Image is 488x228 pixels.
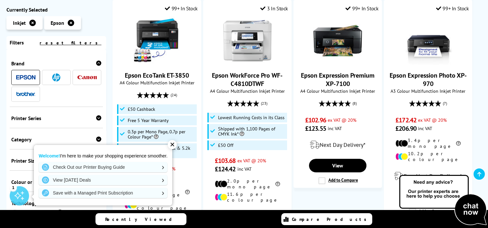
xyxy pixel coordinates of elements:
span: £50 Off [218,143,234,148]
a: Compare Products [281,213,372,225]
p: I'm here to make your shopping experience smoother. [39,153,167,159]
span: £50 Cashback [128,107,155,112]
span: (24) [171,89,177,101]
span: A4 Colour Multifunction Inkjet Printer [207,88,288,94]
span: Epson [51,20,64,26]
a: Epson Expression Premium XP-7100 [301,71,374,88]
span: (8) [353,97,357,109]
span: Lowest Running Costs in its Class [218,115,284,120]
a: Epson EcoTank ET-3850 [125,71,189,80]
span: Compare Products [292,216,370,222]
a: Canon [77,73,97,81]
span: Free 5 Year Warranty [128,118,169,123]
span: £124.42 [215,165,236,173]
div: modal_delivery [387,167,469,185]
a: Inkjet [56,210,102,217]
li: 11.6p per colour page [215,191,280,203]
img: Open Live Chat window [398,174,488,227]
strong: Welcome! [39,153,60,158]
a: Brother [16,90,35,98]
li: 10.2p per colour page [395,151,461,162]
div: Category [11,136,101,143]
a: Laser [11,210,56,217]
div: 99+ In Stock [165,5,198,12]
span: ex VAT @ 20% [328,117,356,123]
span: 0.3p per Mono Page, 0.7p per Colour Page* [128,129,195,139]
span: ex VAT @ 20% [237,157,266,164]
span: A4 Colour Multifunction Inkjet Printer [116,80,197,86]
div: Colour or Mono [11,179,101,185]
a: Epson [16,73,35,81]
li: 2.0p per mono page [215,178,280,190]
div: Printer Size [11,157,101,164]
a: HP [47,73,66,81]
li: 3.4p per mono page [395,138,461,149]
span: (7) [443,97,447,109]
span: A3 Colour Multifunction Inkjet Printer [387,88,469,94]
a: Epson EcoTank ET-3850 [133,60,181,66]
span: inc VAT [328,125,342,131]
span: Inkjet [13,20,26,26]
span: Shipped with 1,100 Pages of CMYK Ink* [218,126,285,137]
img: Epson Expression Photo XP-970 [404,16,452,65]
a: Check Out our Printer Buying Guide [39,162,167,172]
a: Epson Expression Premium XP-7100 [314,60,362,66]
span: Recently Viewed [105,216,178,222]
div: Printer Series [11,115,101,121]
span: £206.90 [395,124,416,133]
span: ex VAT @ 20% [418,117,447,123]
a: Epson Expression Photo XP-970 [390,71,467,88]
span: £172.42 [395,116,416,124]
div: Currently Selected [6,6,106,13]
a: reset filters [40,40,101,46]
img: Epson EcoTank ET-3850 [133,16,181,65]
a: Save with a Managed Print Subscription [39,188,167,198]
span: A4 Colour Multifunction Inkjet Printer [297,88,378,94]
span: £102.96 [305,116,326,124]
a: View [309,159,366,172]
span: £123.55 [305,124,326,133]
span: (23) [261,97,267,109]
img: Epson [16,75,35,80]
a: Epson WorkForce Pro WF-C4810DTWF [212,71,283,88]
img: Epson Expression Premium XP-7100 [314,16,362,65]
div: modal_delivery [297,136,378,154]
img: Canon [77,75,97,80]
img: Epson WorkForce Pro WF-C4810DTWF [223,16,272,65]
div: Brand [11,60,101,67]
div: 3 In Stock [260,5,288,12]
div: ✕ [168,140,177,149]
a: Epson Expression Photo XP-970 [404,60,452,66]
a: View [DATE] Deals [39,175,167,185]
div: 99+ In Stock [345,5,378,12]
img: Brother [16,92,35,96]
span: inc VAT [237,166,251,172]
label: Add to Compare [318,177,358,184]
span: inc VAT [418,125,432,131]
div: 1 [10,184,17,191]
div: modal_delivery [207,208,288,226]
a: Recently Viewed [95,213,186,225]
img: HP [52,73,60,81]
a: Epson WorkForce Pro WF-C4810DTWF [223,60,272,66]
span: £103.68 [215,157,236,165]
span: Filters [10,39,24,46]
div: 99+ In Stock [436,5,469,12]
